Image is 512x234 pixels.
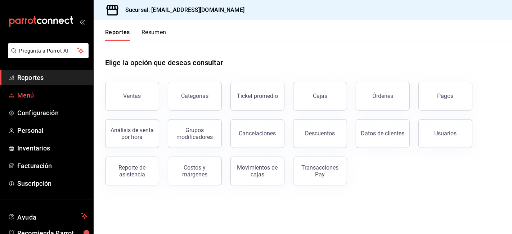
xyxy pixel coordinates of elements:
[17,161,87,171] span: Facturación
[230,119,284,148] button: Cancelaciones
[105,29,130,41] button: Reportes
[356,82,410,111] button: Órdenes
[110,164,154,178] div: Reporte de asistencia
[17,143,87,153] span: Inventarios
[237,93,278,99] div: Ticket promedio
[142,29,166,41] button: Resumen
[361,130,405,137] div: Datos de clientes
[168,157,222,185] button: Costos y márgenes
[356,119,410,148] button: Datos de clientes
[8,43,89,58] button: Pregunta a Parrot AI
[105,157,159,185] button: Reporte de asistencia
[293,119,347,148] button: Descuentos
[235,164,280,178] div: Movimientos de cajas
[293,157,347,185] button: Transacciones Pay
[17,73,87,82] span: Reportes
[239,130,276,137] div: Cancelaciones
[17,212,78,220] span: Ayuda
[298,164,342,178] div: Transacciones Pay
[120,6,244,14] h3: Sucursal: [EMAIL_ADDRESS][DOMAIN_NAME]
[110,127,154,140] div: Análisis de venta por hora
[434,130,457,137] div: Usuarios
[105,119,159,148] button: Análisis de venta por hora
[230,157,284,185] button: Movimientos de cajas
[418,82,472,111] button: Pagos
[79,19,85,24] button: open_drawer_menu
[105,82,159,111] button: Ventas
[437,93,454,99] div: Pagos
[230,82,284,111] button: Ticket promedio
[17,179,87,188] span: Suscripción
[123,93,141,99] div: Ventas
[5,52,89,60] a: Pregunta a Parrot AI
[17,126,87,135] span: Personal
[418,119,472,148] button: Usuarios
[372,93,393,99] div: Órdenes
[168,82,222,111] button: Categorías
[172,127,217,140] div: Grupos modificadores
[172,164,217,178] div: Costos y márgenes
[19,47,77,55] span: Pregunta a Parrot AI
[168,119,222,148] button: Grupos modificadores
[313,92,328,100] div: Cajas
[305,130,335,137] div: Descuentos
[293,82,347,111] a: Cajas
[181,93,208,99] div: Categorías
[17,90,87,100] span: Menú
[105,57,223,68] h1: Elige la opción que deseas consultar
[105,29,166,41] div: navigation tabs
[17,108,87,118] span: Configuración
